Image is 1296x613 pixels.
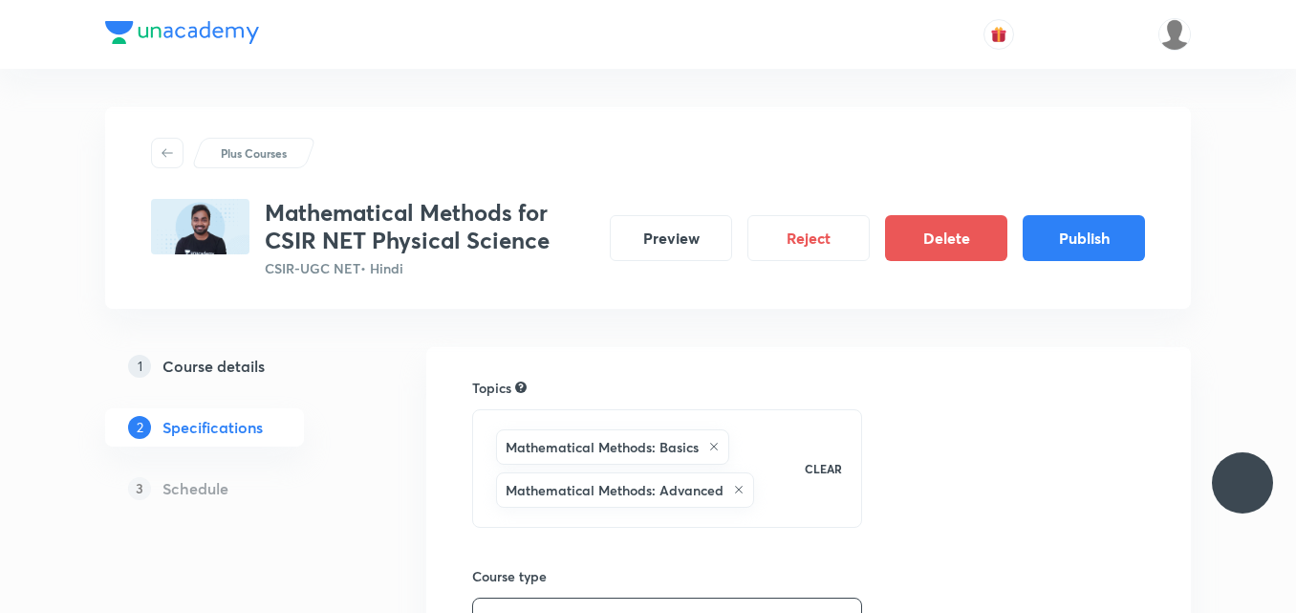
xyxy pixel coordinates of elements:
[805,460,842,477] p: CLEAR
[162,416,263,439] h5: Specifications
[610,215,732,261] button: Preview
[472,566,862,586] h6: Course type
[265,258,594,278] p: CSIR-UGC NET • Hindi
[221,144,287,162] p: Plus Courses
[472,378,511,398] h6: Topics
[983,19,1014,50] button: avatar
[1023,215,1145,261] button: Publish
[162,477,228,500] h5: Schedule
[506,437,699,457] h6: Mathematical Methods: Basics
[151,199,249,254] img: 0E036C68-B9D6-4A6B-AC2E-3CD12E5868C1_plus.png
[128,355,151,378] p: 1
[747,215,870,261] button: Reject
[1158,18,1191,51] img: Sudipta Bose
[105,347,365,385] a: 1Course details
[990,26,1007,43] img: avatar
[1231,471,1254,494] img: ttu
[885,215,1007,261] button: Delete
[265,199,594,254] h3: Mathematical Methods for CSIR NET Physical Science
[506,480,724,500] h6: Mathematical Methods: Advanced
[105,21,259,44] img: Company Logo
[128,477,151,500] p: 3
[128,416,151,439] p: 2
[515,379,527,396] div: Search for topics
[105,21,259,49] a: Company Logo
[162,355,265,378] h5: Course details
